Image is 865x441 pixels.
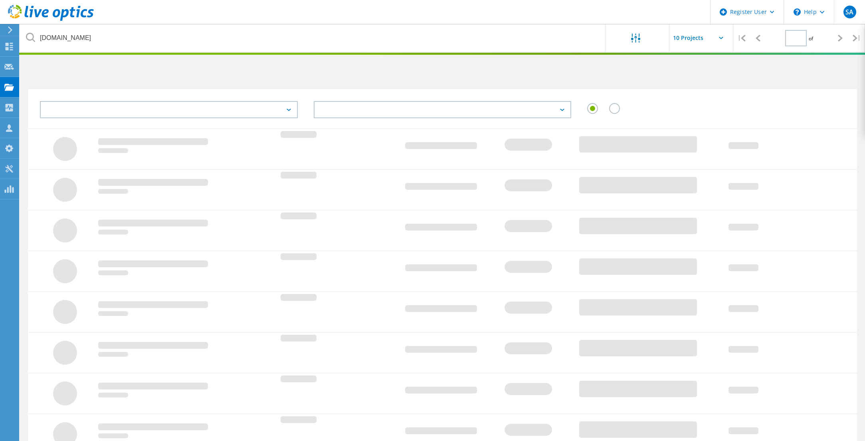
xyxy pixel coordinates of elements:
[8,17,94,22] a: Live Optics Dashboard
[794,8,801,16] svg: \n
[809,35,813,42] span: of
[849,24,865,52] div: |
[20,24,606,52] input: undefined
[845,9,853,15] span: SA
[733,24,750,52] div: |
